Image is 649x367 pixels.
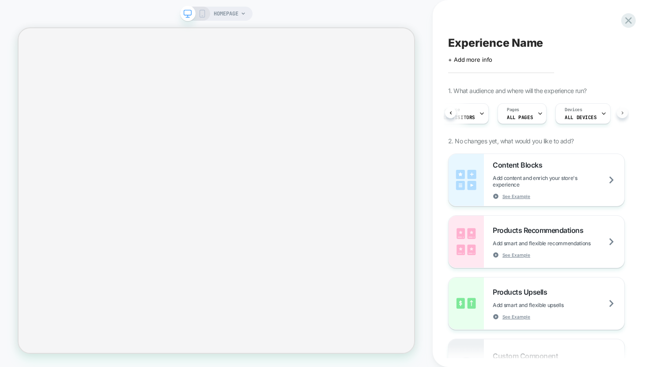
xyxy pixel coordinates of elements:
span: Experience Name [448,36,543,49]
span: ALL DEVICES [565,114,596,120]
span: Products Recommendations [493,226,588,235]
span: See Example [502,193,530,199]
span: Pages [507,107,519,113]
span: See Example [502,314,530,320]
span: Devices [565,107,582,113]
span: + Add more info [448,56,492,63]
span: HOMEPAGE [214,7,238,21]
span: Add smart and flexible recommendations [493,240,613,247]
span: ALL PAGES [507,114,533,120]
span: All Visitors [440,114,475,120]
span: Add content and enrich your store's experience [493,175,624,188]
span: 2. No changes yet, what would you like to add? [448,137,574,145]
span: See Example [502,252,530,258]
span: Products Upsells [493,288,551,296]
span: 1. What audience and where will the experience run? [448,87,586,94]
span: Add smart and flexible upsells [493,302,585,308]
span: Custom Component [493,352,562,360]
span: Content Blocks [493,161,547,169]
span: Audience [440,107,460,113]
